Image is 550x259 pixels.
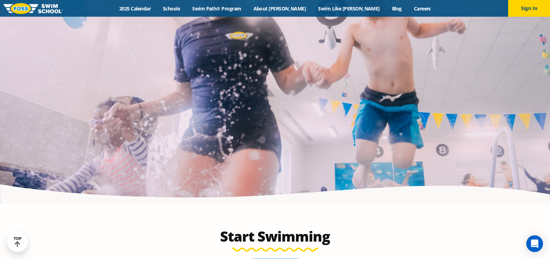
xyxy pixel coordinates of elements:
[386,5,408,12] a: Blog
[111,228,440,245] h2: Start Swimming
[247,5,312,12] a: About [PERSON_NAME]
[113,5,157,12] a: 2025 Calendar
[3,3,63,14] img: FOSS Swim School Logo
[312,5,386,12] a: Swim Like [PERSON_NAME]
[526,235,543,252] div: Open Intercom Messenger
[157,5,186,12] a: Schools
[14,236,22,247] div: TOP
[408,5,437,12] a: Careers
[186,5,247,12] a: Swim Path® Program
